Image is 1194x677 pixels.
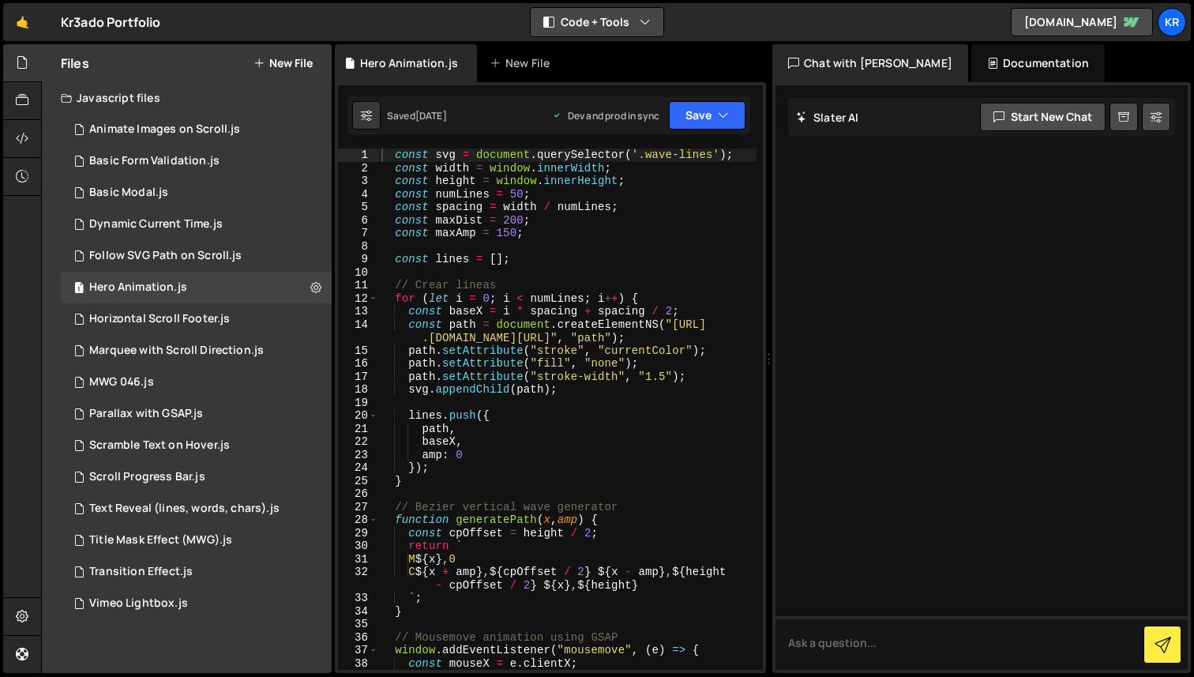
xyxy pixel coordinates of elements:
[338,513,378,527] div: 28
[89,312,230,326] div: Horizontal Scroll Footer.js
[89,122,240,137] div: Animate Images on Scroll.js
[61,335,332,367] div: 16235/43729.js
[89,280,187,295] div: Hero Animation.js
[61,367,332,398] div: 16235/43854.js
[89,502,280,516] div: Text Reveal (lines, words, chars).js
[61,13,161,32] div: Kr3ado Portfolio
[338,162,378,175] div: 2
[338,644,378,657] div: 37
[338,383,378,397] div: 18
[338,397,378,410] div: 19
[61,145,332,177] div: 16235/44153.js
[3,3,42,41] a: 🤙
[338,266,378,280] div: 10
[796,110,859,125] h2: Slater AI
[338,592,378,605] div: 33
[338,631,378,645] div: 36
[61,303,332,335] div: 16235/43859.js
[61,114,332,145] div: 16235/43732.js
[338,305,378,318] div: 13
[61,588,332,619] div: 16235/44310.js
[338,475,378,488] div: 25
[338,540,378,553] div: 30
[338,188,378,201] div: 4
[338,449,378,462] div: 23
[89,249,242,263] div: Follow SVG Path on Scroll.js
[669,101,745,130] button: Save
[89,533,232,547] div: Title Mask Effect (MWG).js
[338,435,378,449] div: 22
[89,438,230,453] div: Scramble Text on Hover.js
[61,525,332,556] div: 16235/43731.js
[360,55,458,71] div: Hero Animation.js
[338,487,378,501] div: 26
[971,44,1105,82] div: Documentation
[338,149,378,162] div: 1
[61,398,332,430] div: 16235/43727.js
[338,527,378,540] div: 29
[89,154,220,168] div: Basic Form Validation.js
[89,565,193,579] div: Transition Effect.js
[61,430,332,461] div: 16235/44388.js
[338,279,378,292] div: 11
[61,461,332,493] div: 16235/43725.js
[338,605,378,619] div: 34
[338,423,378,436] div: 21
[338,370,378,384] div: 17
[1011,8,1153,36] a: [DOMAIN_NAME]
[61,493,332,525] div: 16235/43730.js
[89,344,264,358] div: Marquee with Scroll Direction.js
[89,407,203,421] div: Parallax with GSAP.js
[89,217,223,231] div: Dynamic Current Time.js
[338,240,378,254] div: 8
[338,618,378,631] div: 35
[338,657,378,671] div: 38
[415,109,447,122] div: [DATE]
[61,240,332,272] div: 16235/43875.js
[61,556,332,588] div: 16235/44390.js
[338,175,378,188] div: 3
[387,109,447,122] div: Saved
[338,344,378,358] div: 15
[338,357,378,370] div: 16
[531,8,663,36] button: Code + Tools
[42,82,332,114] div: Javascript files
[338,227,378,240] div: 7
[338,461,378,475] div: 24
[61,209,332,240] div: 16235/43726.js
[338,214,378,228] div: 6
[338,292,378,306] div: 12
[1158,8,1186,36] a: kr
[772,44,968,82] div: Chat with [PERSON_NAME]
[338,253,378,266] div: 9
[89,375,154,389] div: MWG 046.js
[74,283,84,295] span: 1
[980,103,1106,131] button: Start new chat
[61,177,332,209] div: 16235/44151.js
[253,57,313,70] button: New File
[61,55,89,72] h2: Files
[338,409,378,423] div: 20
[490,55,556,71] div: New File
[338,201,378,214] div: 5
[552,109,659,122] div: Dev and prod in sync
[61,272,332,303] div: 16235/43728.js
[338,318,378,344] div: 14
[338,553,378,566] div: 31
[338,566,378,592] div: 32
[89,470,205,484] div: Scroll Progress Bar.js
[89,596,188,611] div: Vimeo Lightbox.js
[89,186,168,200] div: Basic Modal.js
[338,501,378,514] div: 27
